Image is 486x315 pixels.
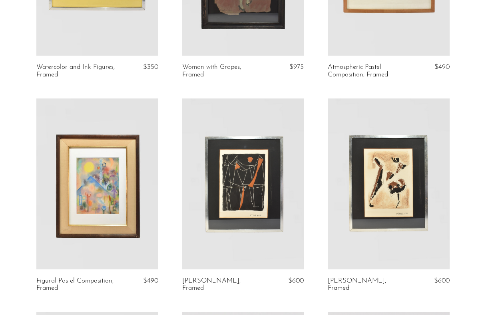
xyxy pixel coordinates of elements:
span: $490 [143,277,158,284]
a: Atmospheric Pastel Composition, Framed [328,64,408,78]
a: Woman with Grapes, Framed [182,64,263,78]
span: $600 [434,277,450,284]
a: Watercolor and Ink Figures, Framed [36,64,117,78]
span: $350 [143,64,158,70]
span: $490 [434,64,450,70]
span: $600 [288,277,304,284]
span: $975 [289,64,304,70]
a: Figural Pastel Composition, Framed [36,277,117,292]
a: [PERSON_NAME], Framed [182,277,263,292]
a: [PERSON_NAME], Framed [328,277,408,292]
